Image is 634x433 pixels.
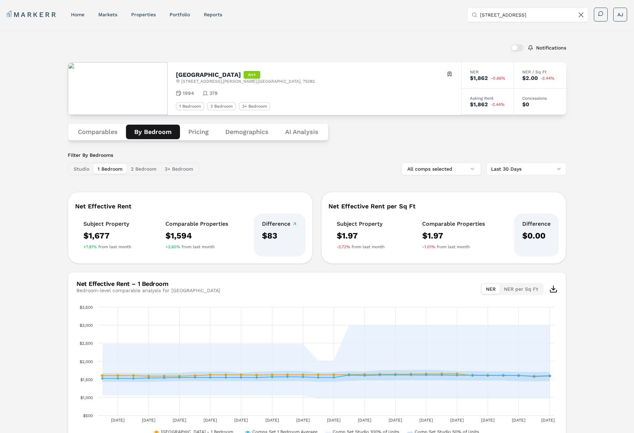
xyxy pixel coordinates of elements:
path: Monday, 4 Aug 2025, 1,550. Comps Set 1 Bedroom Average. [225,376,227,379]
text: $500 [83,413,93,418]
g: Comp Set Studio 100% of Units, series 3 of 4 with 30 data points. [101,324,551,400]
button: Comparables [70,125,126,139]
path: Sunday, 27 Jul 2025, 1,600.75. Jefferson Galatyn Park - 1 Bedroom. [101,374,104,377]
path: Saturday, 9 Aug 2025, 1,565. Comps Set 1 Bedroom Average. [302,376,305,378]
div: Comparable Properties [422,220,485,227]
text: [DATE] [389,418,402,423]
text: $3,000 [80,323,93,328]
span: -0.66% [491,76,505,80]
path: Saturday, 2 Aug 2025, 1,550. Comps Set 1 Bedroom Average. [194,376,197,379]
text: $1,000 [80,395,93,400]
div: $1,594 [165,230,228,241]
h2: [GEOGRAPHIC_DATA] [176,72,241,78]
span: AJ [617,11,623,18]
div: Asking Rent [470,96,505,100]
path: Sunday, 3 Aug 2025, 1,550. Comps Set 1 Bedroom Average. [209,376,212,379]
path: Sunday, 27 Jul 2025, 1,523.07. Comps Set 1 Bedroom Average. [101,377,104,380]
div: $0 [522,102,529,107]
text: $3,500 [80,305,93,310]
div: Comparable Properties [165,220,228,227]
path: Sunday, 17 Aug 2025, 1,616.915. Comps Set 1 Bedroom Average. [425,373,428,376]
button: Show Comps Set 1 Bedroom Average [245,385,318,390]
text: [DATE] [203,418,217,423]
path: Monday, 4 Aug 2025, 1,620.3636363636363. Jefferson Galatyn Park - 1 Bedroom. [225,373,227,376]
button: Show Jefferson Galatyn Park - 1 Bedroom [154,385,238,390]
path: Friday, 1 Aug 2025, 1,549. Comps Set 1 Bedroom Average. [178,376,181,379]
path: Tuesday, 12 Aug 2025, 1,615. Comps Set 1 Bedroom Average. [348,374,351,377]
span: -2.44% [541,76,554,80]
input: Search by MSA, ZIP, Property Name, or Address [480,8,584,22]
text: $2,500 [80,341,93,346]
div: NER / Sq Ft [522,70,558,74]
path: Tuesday, 5 Aug 2025, 1,549. Comps Set 1 Bedroom Average. [240,376,243,379]
div: from last month [83,244,131,250]
div: $1.97 [337,230,384,241]
div: from last month [165,244,228,250]
div: $1,862 [470,75,488,81]
span: +7.81% [83,244,97,250]
div: $83 [262,230,297,241]
button: 3+ Bedroom [161,164,197,174]
span: -2.44% [491,102,505,107]
span: [STREET_ADDRESS] , [PERSON_NAME] , [GEOGRAPHIC_DATA] , 75082 [181,79,315,84]
text: [DATE] [512,418,525,423]
button: Pricing [180,125,217,139]
text: [DATE] [419,418,433,423]
span: 379 [209,90,218,97]
span: -2.72% [337,244,350,250]
div: $0.00 [522,230,551,241]
path: Monday, 25 Aug 2025, 1,597.125. Comps Set 1 Bedroom Average. [549,375,551,377]
path: Wednesday, 20 Aug 2025, 1,615.415. Comps Set 1 Bedroom Average. [471,374,474,377]
div: A++ [244,71,260,79]
path: Monday, 11 Aug 2025, 1,549.54. Comps Set 1 Bedroom Average. [333,376,335,379]
text: [DATE] [358,418,371,423]
text: [DATE] [173,418,186,423]
button: Show Comp Set Studio 100% of Units [325,385,400,390]
div: $1,677 [83,230,131,241]
text: [DATE] [265,418,279,423]
path: Wednesday, 30 Jul 2025, 1,535. Comps Set 1 Bedroom Average. [147,377,150,379]
div: Net Effective Rent – 1 Bedroom [76,281,220,287]
path: Friday, 15 Aug 2025, 1,618. Comps Set 1 Bedroom Average. [394,373,397,376]
div: $2.00 [522,75,538,81]
a: properties [131,12,156,17]
path: Tuesday, 19 Aug 2025, 1,609.5. Comps Set 1 Bedroom Average. [456,374,459,377]
div: $1,862 [470,102,488,107]
button: NER per Sq Ft [500,284,542,294]
text: [DATE] [327,418,341,423]
button: NER [482,284,500,294]
text: [DATE] [142,418,155,423]
div: Concessions [522,96,558,100]
span: 1994 [183,90,194,97]
div: Bedroom-level comparable analysis for [GEOGRAPHIC_DATA] [76,287,220,294]
span: -1.01% [422,244,435,250]
path: Tuesday, 29 Jul 2025, 1,599.0833333333333. Jefferson Galatyn Park - 1 Bedroom. [132,374,135,377]
div: Subject Property [337,220,384,227]
path: Monday, 18 Aug 2025, 1,615.83. Comps Set 1 Bedroom Average. [441,374,443,377]
a: markets [98,12,117,17]
a: home [71,12,84,17]
path: Sunday, 3 Aug 2025, 1,620.3636363636363. Jefferson Galatyn Park - 1 Bedroom. [209,373,212,376]
text: [DATE] [450,418,464,423]
path: Thursday, 21 Aug 2025, 1,609.5. Comps Set 1 Bedroom Average. [487,374,489,377]
path: Wednesday, 13 Aug 2025, 1,605.38. Comps Set 1 Bedroom Average. [363,374,366,377]
text: [DATE] [234,418,248,423]
button: 1 Bedroom [93,164,127,174]
path: Wednesday, 6 Aug 2025, 1,546.5. Comps Set 1 Bedroom Average. [255,376,258,379]
label: Notifications [536,45,566,50]
div: from last month [422,244,485,250]
text: $1,500 [80,377,93,382]
path: Tuesday, 29 Jul 2025, 1,523.07. Comps Set 1 Bedroom Average. [132,377,135,380]
div: Difference [522,220,551,227]
a: MARKERR [7,10,57,19]
button: AI Analysis [277,125,327,139]
a: Portfolio [170,12,190,17]
path: Thursday, 31 Jul 2025, 1,539. Comps Set 1 Bedroom Average. [163,377,166,379]
button: All comps selected [401,163,481,175]
path: Saturday, 16 Aug 2025, 1,616.915. Comps Set 1 Bedroom Average. [410,373,413,376]
path: Friday, 22 Aug 2025, 1,609.5. Comps Set 1 Bedroom Average. [502,374,505,377]
label: Filter By Bedrooms [68,152,199,159]
div: Subject Property [83,220,131,227]
path: Sunday, 24 Aug 2025, 1,585.75. Comps Set 1 Bedroom Average. [533,375,536,378]
button: Show Comp Set Studio 50% of Units [407,385,481,390]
